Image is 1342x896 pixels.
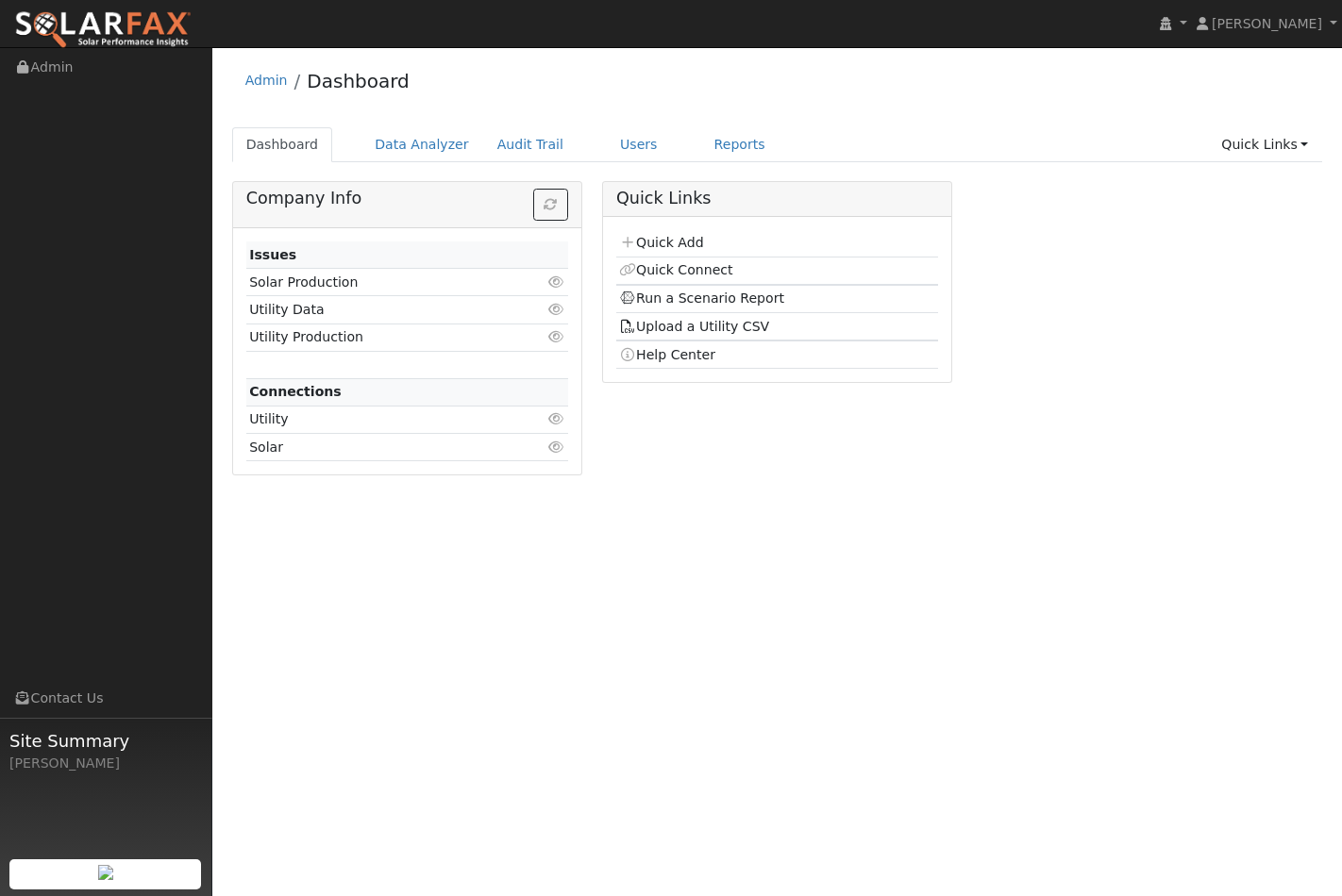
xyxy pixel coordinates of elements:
[98,865,113,880] img: retrieve
[232,127,333,162] a: Dashboard
[700,127,780,162] a: Reports
[14,10,192,50] img: SolarFax
[246,189,568,208] h5: Company Info
[619,347,715,362] a: Help Center
[1212,16,1322,31] span: [PERSON_NAME]
[245,73,288,88] a: Admin
[249,247,296,262] strong: Issues
[307,70,410,92] a: Dashboard
[619,235,703,250] a: Quick Add
[619,319,769,334] a: Upload a Utility CSV
[548,440,565,454] i: Click to view
[548,275,565,289] i: Click to view
[548,303,565,316] i: Click to view
[246,406,516,433] td: Utility
[619,290,784,306] a: Run a Scenario Report
[246,324,516,351] td: Utility Production
[246,269,516,296] td: Solar Production
[249,384,342,399] strong: Connections
[246,296,516,324] td: Utility Data
[606,127,672,162] a: Users
[246,434,516,461] td: Solar
[616,189,938,208] h5: Quick Links
[361,127,483,162] a: Data Analyzer
[548,330,565,343] i: Click to view
[9,754,202,773] div: [PERSON_NAME]
[619,262,732,277] a: Quick Connect
[548,412,565,425] i: Click to view
[483,127,578,162] a: Audit Trail
[1207,127,1322,162] a: Quick Links
[9,728,202,754] span: Site Summary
